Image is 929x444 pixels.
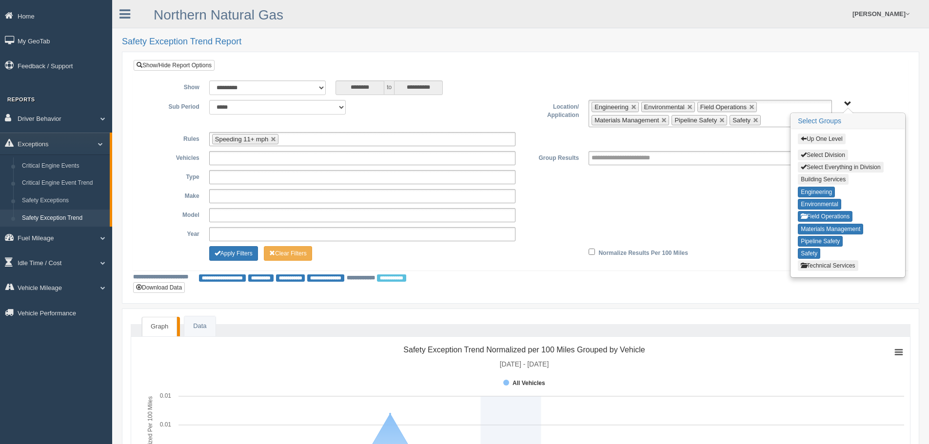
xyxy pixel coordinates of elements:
button: Technical Services [798,260,858,271]
a: Safety Exceptions [18,192,110,210]
label: Vehicles [141,151,204,163]
button: Select Division [798,150,848,160]
tspan: All Vehicles [513,380,545,386]
label: Group Results [520,151,584,163]
label: Make [141,189,204,201]
span: Engineering [594,103,628,111]
a: Graph [142,317,177,336]
label: Type [141,170,204,182]
button: Download Data [133,282,185,293]
a: Critical Engine Event Trend [18,174,110,192]
a: Data [184,316,215,336]
label: Model [141,208,204,220]
label: Sub Period [141,100,204,112]
tspan: [DATE] - [DATE] [500,360,549,368]
button: Up One Level [798,134,845,144]
tspan: Safety Exception Trend Normalized per 100 Miles Grouped by Vehicle [403,346,645,354]
a: Show/Hide Report Options [134,60,215,71]
span: Field Operations [700,103,747,111]
h2: Safety Exception Trend Report [122,37,919,47]
label: Location/ Application [520,100,584,120]
button: Engineering [798,187,835,197]
button: Change Filter Options [209,246,258,261]
a: Northern Natural Gas [154,7,283,22]
a: Safety Exception Trend [18,210,110,227]
button: Field Operations [798,211,852,222]
a: Critical Engine Events [18,157,110,175]
button: Materials Management [798,224,863,234]
span: Pipeline Safety [674,116,717,124]
span: Speeding 11+ mph [215,135,269,143]
span: to [384,80,394,95]
label: Normalize Results Per 100 Miles [598,246,688,258]
button: Select Everything in Division [798,162,883,173]
span: Environmental [644,103,685,111]
button: Change Filter Options [264,246,312,261]
span: Safety [732,116,751,124]
text: 0.01 [160,421,172,428]
label: Rules [141,132,204,144]
label: Year [141,227,204,239]
text: 0.01 [160,392,172,399]
label: Show [141,80,204,92]
button: Environmental [798,199,841,210]
h3: Select Groups [791,114,905,129]
button: Pipeline Safety [798,236,843,247]
button: Building Services [798,174,849,185]
span: Materials Management [594,116,659,124]
button: Safety [798,248,820,259]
